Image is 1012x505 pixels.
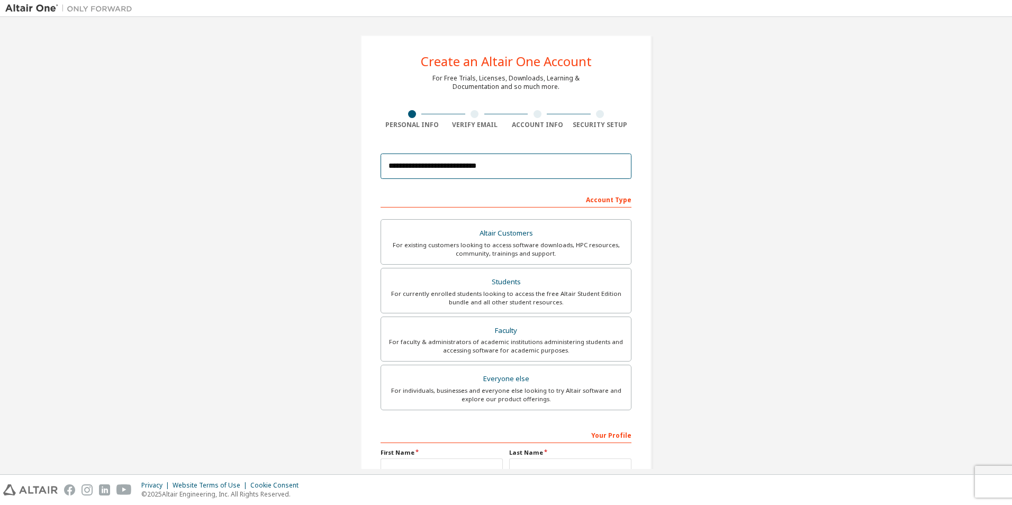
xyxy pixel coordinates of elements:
[506,121,569,129] div: Account Info
[387,372,625,386] div: Everyone else
[387,338,625,355] div: For faculty & administrators of academic institutions administering students and accessing softwa...
[387,290,625,306] div: For currently enrolled students looking to access the free Altair Student Edition bundle and all ...
[509,448,631,457] label: Last Name
[64,484,75,495] img: facebook.svg
[387,386,625,403] div: For individuals, businesses and everyone else looking to try Altair software and explore our prod...
[381,121,444,129] div: Personal Info
[5,3,138,14] img: Altair One
[387,275,625,290] div: Students
[432,74,580,91] div: For Free Trials, Licenses, Downloads, Learning & Documentation and so much more.
[444,121,507,129] div: Verify Email
[141,481,173,490] div: Privacy
[141,490,305,499] p: © 2025 Altair Engineering, Inc. All Rights Reserved.
[381,191,631,208] div: Account Type
[421,55,592,68] div: Create an Altair One Account
[3,484,58,495] img: altair_logo.svg
[387,241,625,258] div: For existing customers looking to access software downloads, HPC resources, community, trainings ...
[82,484,93,495] img: instagram.svg
[387,323,625,338] div: Faculty
[387,226,625,241] div: Altair Customers
[99,484,110,495] img: linkedin.svg
[381,426,631,443] div: Your Profile
[116,484,132,495] img: youtube.svg
[569,121,632,129] div: Security Setup
[173,481,250,490] div: Website Terms of Use
[381,448,503,457] label: First Name
[250,481,305,490] div: Cookie Consent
